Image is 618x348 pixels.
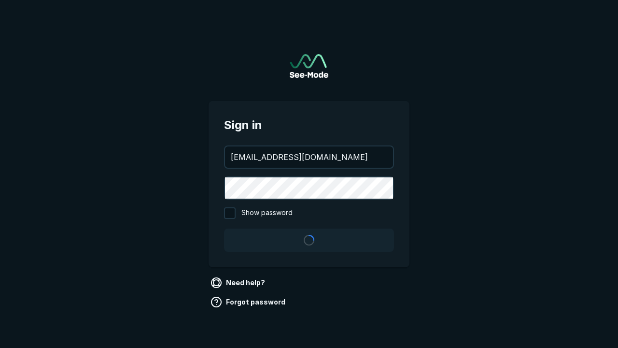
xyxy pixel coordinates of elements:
img: See-Mode Logo [290,54,328,78]
a: Need help? [209,275,269,290]
span: Sign in [224,116,394,134]
a: Forgot password [209,294,289,310]
a: Go to sign in [290,54,328,78]
input: your@email.com [225,146,393,168]
span: Show password [241,207,293,219]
